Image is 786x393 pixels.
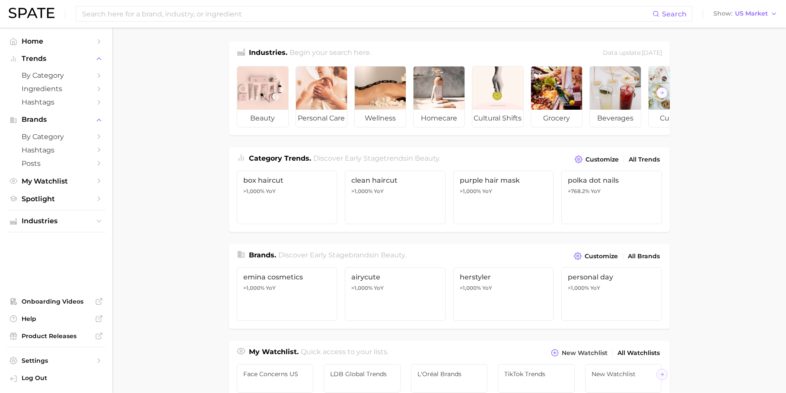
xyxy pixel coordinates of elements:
[351,273,439,281] span: airycute
[586,156,619,163] span: Customize
[266,285,276,292] span: YoY
[237,267,337,321] a: emina cosmetics>1,000% YoY
[615,347,662,359] a: All Watchlists
[648,66,700,127] a: culinary
[417,371,481,377] span: L'Oréal Brands
[324,364,401,393] a: LDB Global Trends
[345,267,446,321] a: airycute>1,000% YoY
[7,130,105,143] a: by Category
[656,87,668,98] button: Scroll Right
[590,285,600,292] span: YoY
[301,347,388,359] h2: Quick access to your lists.
[374,285,384,292] span: YoY
[7,174,105,188] a: My Watchlist
[22,98,91,106] span: Hashtags
[472,110,523,127] span: cultural shifts
[627,154,662,165] a: All Trends
[296,66,347,127] a: personal care
[351,188,372,194] span: >1,000%
[7,354,105,367] a: Settings
[7,371,105,386] a: Log out. Currently logged in with e-mail jenny.zeng@spate.nyc.
[568,285,589,291] span: >1,000%
[603,48,662,59] div: Data update: [DATE]
[22,332,91,340] span: Product Releases
[649,110,700,127] span: culinary
[662,10,687,18] span: Search
[278,251,406,259] span: Discover Early Stage brands in .
[249,154,311,162] span: Category Trends .
[243,285,264,291] span: >1,000%
[460,273,547,281] span: herstyler
[237,171,337,224] a: box haircut>1,000% YoY
[7,113,105,126] button: Brands
[22,374,99,382] span: Log Out
[81,6,652,21] input: Search here for a brand, industry, or ingredient
[414,110,465,127] span: homecare
[22,315,91,323] span: Help
[22,357,91,364] span: Settings
[482,188,492,195] span: YoY
[585,253,618,260] span: Customize
[568,188,589,194] span: +768.2%
[592,371,656,377] span: New Watchlist
[290,48,371,59] h2: Begin your search here.
[22,159,91,168] span: Posts
[345,171,446,224] a: clean haircut>1,000% YoY
[562,349,608,357] span: New Watchlist
[7,215,105,228] button: Industries
[590,110,641,127] span: beverages
[22,37,91,45] span: Home
[498,364,575,393] a: TikTok Trends
[411,364,488,393] a: L'Oréal Brands
[237,364,314,393] a: Face Concerns US
[568,176,656,184] span: polka dot nails
[7,95,105,109] a: Hashtags
[472,66,524,127] a: cultural shifts
[22,55,91,63] span: Trends
[7,192,105,206] a: Spotlight
[7,295,105,308] a: Onboarding Videos
[237,110,288,127] span: beauty
[626,250,662,262] a: All Brands
[531,110,582,127] span: grocery
[243,188,264,194] span: >1,000%
[354,66,406,127] a: wellness
[460,285,481,291] span: >1,000%
[249,347,299,359] h1: My Watchlist.
[573,153,621,165] button: Customize
[381,251,405,259] span: beauty
[243,273,331,281] span: emina cosmetics
[531,66,582,127] a: grocery
[243,176,331,184] span: box haircut
[629,156,660,163] span: All Trends
[266,188,276,195] span: YoY
[22,116,91,124] span: Brands
[561,171,662,224] a: polka dot nails+768.2% YoY
[568,273,656,281] span: personal day
[7,69,105,82] a: by Category
[7,330,105,342] a: Product Releases
[413,66,465,127] a: homecare
[237,66,289,127] a: beauty
[7,157,105,170] a: Posts
[617,349,660,357] span: All Watchlists
[313,154,440,162] span: Discover Early Stage trends in .
[7,312,105,325] a: Help
[374,188,384,195] span: YoY
[22,133,91,141] span: by Category
[243,371,307,377] span: Face Concerns US
[589,66,641,127] a: beverages
[351,176,439,184] span: clean haircut
[22,195,91,203] span: Spotlight
[460,176,547,184] span: purple hair mask
[585,364,662,393] a: New Watchlist
[351,285,372,291] span: >1,000%
[7,52,105,65] button: Trends
[22,217,91,225] span: Industries
[561,267,662,321] a: personal day>1,000% YoY
[656,369,668,380] button: Scroll Right
[453,171,554,224] a: purple hair mask>1,000% YoY
[482,285,492,292] span: YoY
[330,371,394,377] span: LDB Global Trends
[22,146,91,154] span: Hashtags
